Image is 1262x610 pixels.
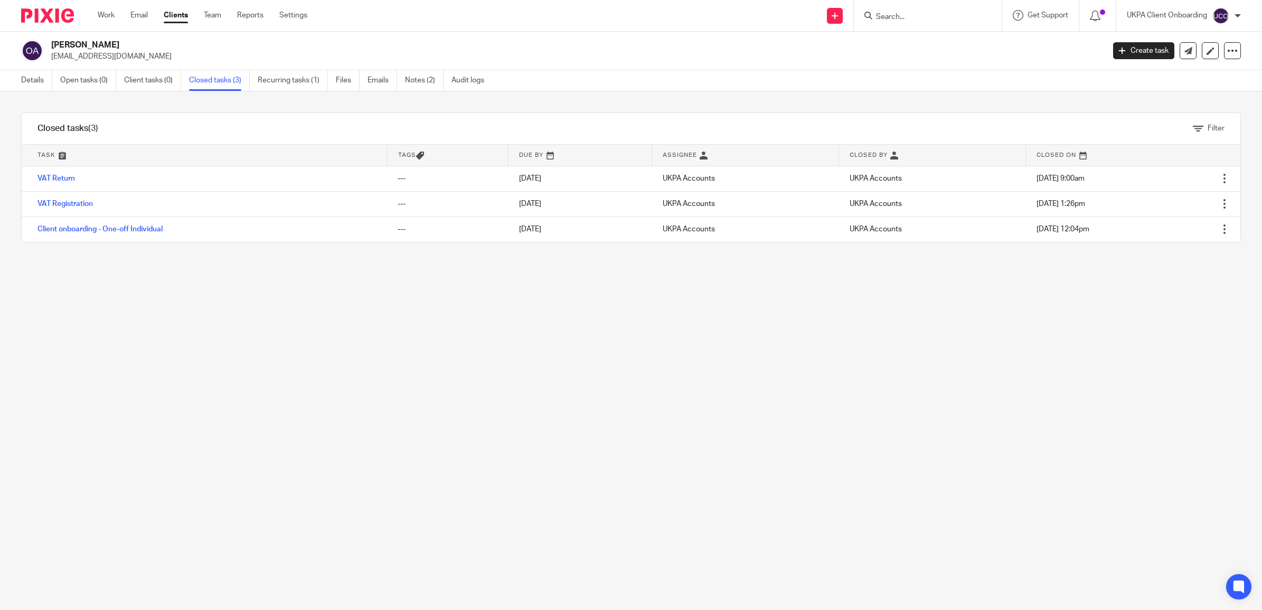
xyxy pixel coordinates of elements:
a: Settings [279,10,307,21]
span: [DATE] 1:26pm [1037,200,1085,208]
a: Emails [368,70,397,91]
a: Closed tasks (3) [189,70,250,91]
span: (3) [88,124,98,133]
td: UKPA Accounts [652,166,839,191]
a: Team [204,10,221,21]
span: Get Support [1028,12,1068,19]
span: UKPA Accounts [850,226,902,233]
div: --- [398,199,497,209]
a: Reports [237,10,263,21]
span: Filter [1208,125,1225,132]
td: UKPA Accounts [652,191,839,217]
a: VAT Registration [37,200,93,208]
a: Open tasks (0) [60,70,116,91]
img: svg%3E [21,40,43,62]
td: UKPA Accounts [652,217,839,242]
a: Client onboarding - One-off Individual [37,226,163,233]
p: UKPA Client Onboarding [1127,10,1207,21]
td: [DATE] [508,166,652,191]
h2: [PERSON_NAME] [51,40,888,51]
a: Recurring tasks (1) [258,70,328,91]
td: [DATE] [508,191,652,217]
span: [DATE] 12:04pm [1037,226,1089,233]
span: UKPA Accounts [850,175,902,182]
span: [DATE] 9:00am [1037,175,1085,182]
input: Search [875,13,970,22]
a: Details [21,70,52,91]
a: Client tasks (0) [124,70,181,91]
a: Work [98,10,115,21]
th: Tags [387,145,508,166]
a: Audit logs [451,70,492,91]
h1: Closed tasks [37,123,98,134]
div: --- [398,173,497,184]
a: Create task [1113,42,1174,59]
span: UKPA Accounts [850,200,902,208]
img: Pixie [21,8,74,23]
td: [DATE] [508,217,652,242]
a: Clients [164,10,188,21]
a: VAT Return [37,175,75,182]
a: Email [130,10,148,21]
p: [EMAIL_ADDRESS][DOMAIN_NAME] [51,51,1097,62]
a: Notes (2) [405,70,444,91]
div: --- [398,224,497,234]
a: Files [336,70,360,91]
img: svg%3E [1212,7,1229,24]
